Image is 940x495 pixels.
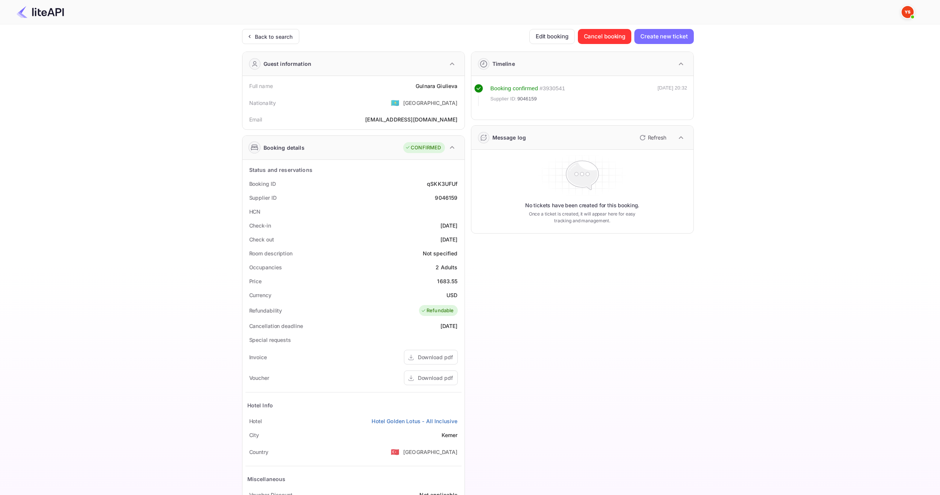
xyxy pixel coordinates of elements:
[264,60,312,68] div: Guest information
[249,115,262,123] div: Email
[249,353,267,361] div: Invoice
[635,132,669,144] button: Refresh
[391,96,399,109] span: United States
[437,277,457,285] div: 1683.55
[539,84,565,93] div: # 3930541
[658,84,687,106] div: [DATE] 20:32
[416,82,457,90] div: Gulnara Giulieva
[418,353,453,361] div: Download pdf
[249,336,291,344] div: Special requests
[247,401,273,409] div: Hotel Info
[529,29,575,44] button: Edit booking
[249,235,274,243] div: Check out
[249,417,262,425] div: Hotel
[249,322,303,330] div: Cancellation deadline
[517,95,537,103] span: 9046159
[249,307,282,314] div: Refundability
[391,445,399,459] span: United States
[403,99,458,107] div: [GEOGRAPHIC_DATA]
[648,134,666,141] p: Refresh
[525,202,640,209] p: No tickets have been created for this booking.
[249,374,269,382] div: Voucher
[446,291,457,299] div: USD
[249,291,271,299] div: Currency
[247,475,286,483] div: Miscellaneous
[365,115,457,123] div: [EMAIL_ADDRESS][DOMAIN_NAME]
[492,60,515,68] div: Timeline
[249,166,312,174] div: Status and reservations
[491,84,538,93] div: Booking confirmed
[418,374,453,382] div: Download pdf
[264,144,305,152] div: Booking details
[249,249,293,257] div: Room description
[435,194,457,202] div: 9046159
[403,448,458,456] div: [GEOGRAPHIC_DATA]
[492,134,526,141] div: Message log
[427,180,457,188] div: qSKK3UFUf
[436,263,457,271] div: 2 Adults
[249,277,262,285] div: Price
[249,180,276,188] div: Booking ID
[578,29,632,44] button: Cancel booking
[249,263,282,271] div: Occupancies
[442,431,458,439] div: Kemer
[249,431,259,439] div: City
[249,222,271,229] div: Check-in
[440,235,458,243] div: [DATE]
[523,211,642,224] p: Once a ticket is created, it will appear here for easy tracking and management.
[249,194,277,202] div: Supplier ID
[249,99,276,107] div: Nationality
[249,82,273,90] div: Full name
[634,29,693,44] button: Create new ticket
[902,6,914,18] img: Yandex Support
[423,249,458,257] div: Not specified
[255,33,293,41] div: Back to search
[491,95,517,103] span: Supplier ID:
[440,222,458,229] div: [DATE]
[372,417,457,425] a: Hotel Golden Lotus - All Inclusive
[405,144,441,152] div: CONFIRMED
[249,448,268,456] div: Country
[421,307,454,314] div: Refundable
[440,322,458,330] div: [DATE]
[249,208,261,216] div: HCN
[17,6,64,18] img: LiteAPI Logo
